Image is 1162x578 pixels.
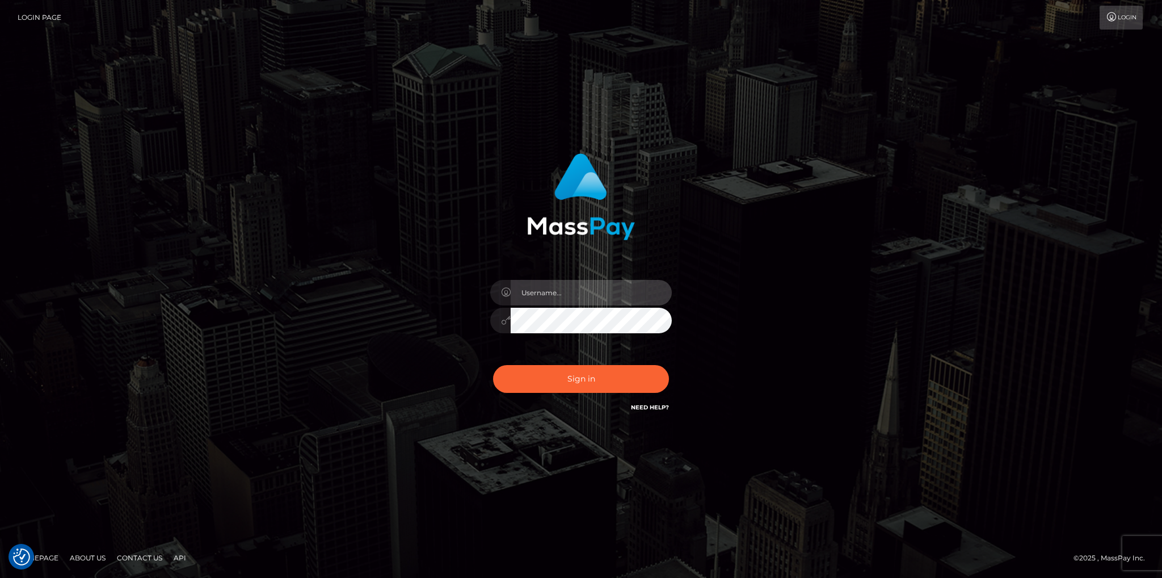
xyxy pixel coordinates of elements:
[12,549,63,567] a: Homepage
[1100,6,1143,30] a: Login
[13,548,30,566] img: Revisit consent button
[1073,552,1153,564] div: © 2025 , MassPay Inc.
[13,548,30,566] button: Consent Preferences
[65,549,110,567] a: About Us
[511,280,672,305] input: Username...
[169,549,191,567] a: API
[18,6,61,30] a: Login Page
[631,404,669,411] a: Need Help?
[493,365,669,393] button: Sign in
[112,549,167,567] a: Contact Us
[527,153,635,240] img: MassPay Login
